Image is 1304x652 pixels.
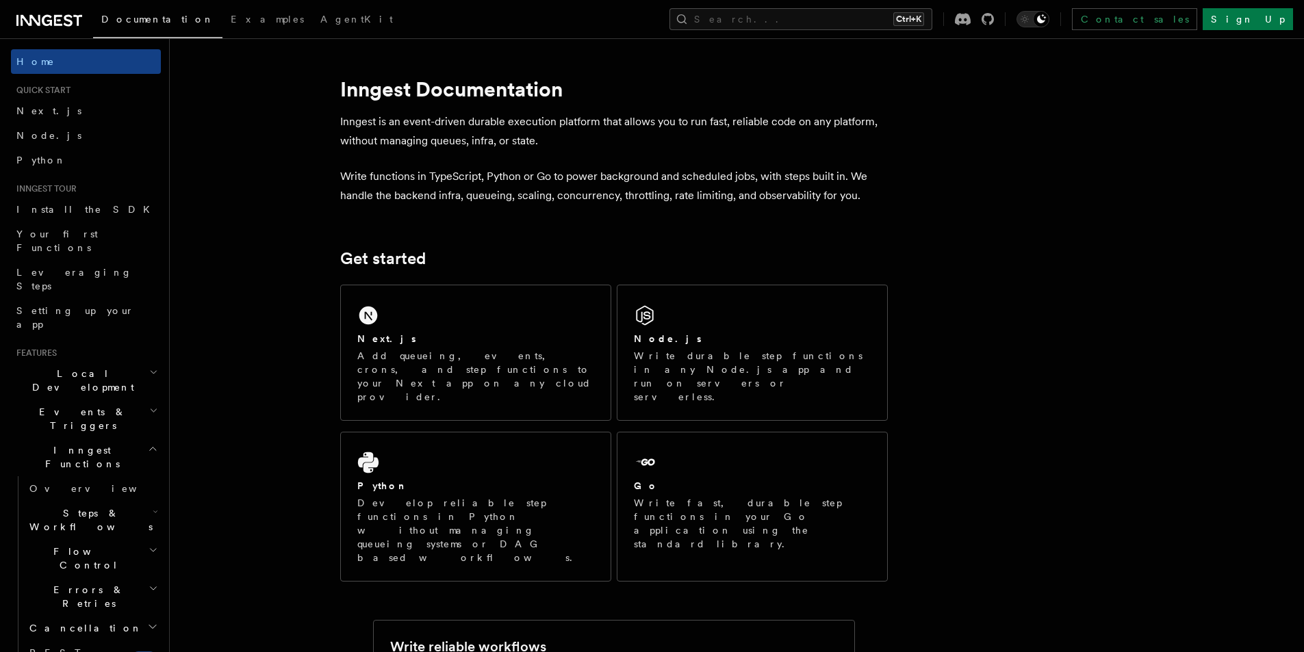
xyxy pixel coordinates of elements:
a: Contact sales [1072,8,1197,30]
p: Write functions in TypeScript, Python or Go to power background and scheduled jobs, with steps bu... [340,167,888,205]
button: Toggle dark mode [1017,11,1049,27]
span: Cancellation [24,621,142,635]
span: Overview [29,483,170,494]
span: Your first Functions [16,229,98,253]
h2: Python [357,479,408,493]
span: Examples [231,14,304,25]
button: Steps & Workflows [24,501,161,539]
kbd: Ctrl+K [893,12,924,26]
button: Errors & Retries [24,577,161,616]
span: Quick start [11,85,71,96]
a: Get started [340,249,426,268]
h1: Inngest Documentation [340,77,888,101]
button: Inngest Functions [11,438,161,476]
span: Node.js [16,130,81,141]
a: PythonDevelop reliable step functions in Python without managing queueing systems or DAG based wo... [340,432,611,582]
span: Setting up your app [16,305,134,330]
span: Leveraging Steps [16,267,132,291]
span: Next.js [16,105,81,116]
a: Node.jsWrite durable step functions in any Node.js app and run on servers or serverless. [617,285,888,421]
a: Examples [222,4,312,37]
a: Next.js [11,99,161,123]
span: AgentKit [320,14,393,25]
a: Overview [24,476,161,501]
span: Home [16,55,55,68]
button: Events & Triggers [11,400,161,438]
p: Write durable step functions in any Node.js app and run on servers or serverless. [634,349,871,404]
a: Your first Functions [11,222,161,260]
a: Install the SDK [11,197,161,222]
span: Inngest tour [11,183,77,194]
a: Leveraging Steps [11,260,161,298]
h2: Go [634,479,659,493]
a: GoWrite fast, durable step functions in your Go application using the standard library. [617,432,888,582]
a: AgentKit [312,4,401,37]
h2: Node.js [634,332,702,345]
span: Local Development [11,367,149,394]
span: Inngest Functions [11,443,148,471]
a: Setting up your app [11,298,161,337]
span: Install the SDK [16,204,158,215]
a: Python [11,148,161,172]
span: Python [16,155,66,166]
span: Events & Triggers [11,405,149,432]
button: Local Development [11,361,161,400]
button: Search...Ctrl+K [669,8,932,30]
a: Next.jsAdd queueing, events, crons, and step functions to your Next app on any cloud provider. [340,285,611,421]
button: Cancellation [24,616,161,640]
p: Inngest is an event-driven durable execution platform that allows you to run fast, reliable code ... [340,112,888,151]
span: Flow Control [24,545,149,572]
a: Documentation [93,4,222,38]
span: Documentation [101,14,214,25]
a: Sign Up [1203,8,1293,30]
span: Steps & Workflows [24,506,153,534]
span: Features [11,348,57,358]
button: Flow Control [24,539,161,577]
p: Develop reliable step functions in Python without managing queueing systems or DAG based workflows. [357,496,594,564]
a: Node.js [11,123,161,148]
h2: Next.js [357,332,416,345]
span: Errors & Retries [24,583,149,610]
p: Write fast, durable step functions in your Go application using the standard library. [634,496,871,551]
a: Home [11,49,161,74]
p: Add queueing, events, crons, and step functions to your Next app on any cloud provider. [357,349,594,404]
